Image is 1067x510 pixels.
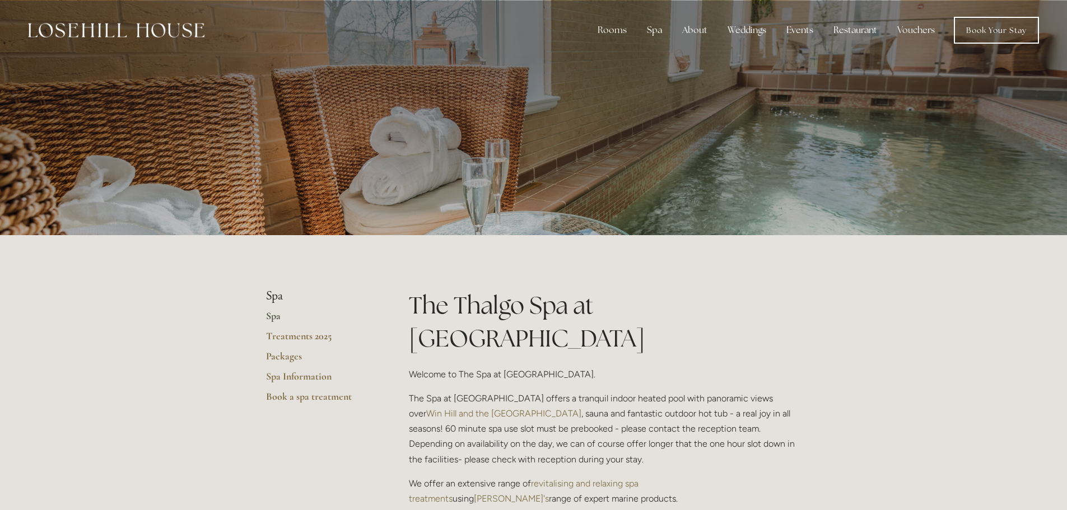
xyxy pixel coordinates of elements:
a: Book Your Stay [954,17,1039,44]
div: About [673,19,716,41]
h1: The Thalgo Spa at [GEOGRAPHIC_DATA] [409,289,802,355]
div: Restaurant [824,19,886,41]
a: Win Hill and the [GEOGRAPHIC_DATA] [426,408,581,419]
div: Events [777,19,822,41]
div: Spa [638,19,671,41]
p: We offer an extensive range of using range of expert marine products. [409,476,802,506]
a: Book a spa treatment [266,390,373,410]
a: Vouchers [888,19,944,41]
a: Treatments 2025 [266,330,373,350]
a: Spa [266,310,373,330]
img: Losehill House [28,23,204,38]
a: Packages [266,350,373,370]
div: Weddings [719,19,775,41]
a: Spa Information [266,370,373,390]
a: [PERSON_NAME]'s [474,493,549,504]
div: Rooms [589,19,636,41]
p: Welcome to The Spa at [GEOGRAPHIC_DATA]. [409,367,802,382]
li: Spa [266,289,373,303]
p: The Spa at [GEOGRAPHIC_DATA] offers a tranquil indoor heated pool with panoramic views over , sau... [409,391,802,467]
